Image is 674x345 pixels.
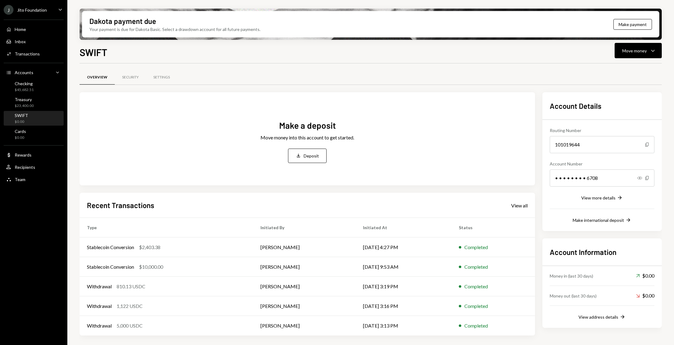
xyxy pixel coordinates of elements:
[15,70,33,75] div: Accounts
[356,218,451,237] th: Initiated At
[4,24,64,35] a: Home
[15,165,35,170] div: Recipients
[464,244,488,251] div: Completed
[550,169,654,187] div: • • • • • • • • 6708
[139,263,163,271] div: $10,000.00
[87,75,107,80] div: Overview
[146,70,177,85] a: Settings
[451,218,535,237] th: Status
[579,314,626,320] button: View address details
[464,302,488,310] div: Completed
[356,277,451,296] td: [DATE] 3:19 PM
[253,257,356,277] td: [PERSON_NAME]
[550,293,597,299] div: Money out (last 30 days)
[139,244,160,251] div: $2,403.38
[87,244,134,251] div: Stablecoin Conversion
[117,283,145,290] div: 810.13 USDC
[15,177,25,182] div: Team
[613,19,652,30] button: Make payment
[253,316,356,336] td: [PERSON_NAME]
[15,152,32,157] div: Rewards
[80,46,107,58] h1: SWIFT
[4,36,64,47] a: Inbox
[253,237,356,257] td: [PERSON_NAME]
[87,322,112,329] div: Withdrawal
[15,119,28,124] div: $0.00
[550,161,654,167] div: Account Number
[464,263,488,271] div: Completed
[636,292,654,299] div: $0.00
[122,75,139,80] div: Security
[15,27,26,32] div: Home
[17,7,47,13] div: Jito Foundation
[4,127,64,142] a: Cards$0.00
[550,273,593,279] div: Money in (last 30 days)
[253,296,356,316] td: [PERSON_NAME]
[636,272,654,279] div: $0.00
[4,95,64,110] a: Treasury$23,400.00
[581,195,623,201] button: View more details
[550,136,654,153] div: 101019644
[87,200,154,210] h2: Recent Transactions
[4,5,13,15] div: J
[87,302,112,310] div: Withdrawal
[579,314,618,320] div: View address details
[117,302,143,310] div: 1,122 USDC
[573,217,631,224] button: Make international deposit
[4,79,64,94] a: Checking$45,682.51
[87,263,134,271] div: Stablecoin Conversion
[464,322,488,329] div: Completed
[89,16,156,26] div: Dakota payment due
[356,257,451,277] td: [DATE] 9:53 AM
[115,70,146,85] a: Security
[15,103,34,108] div: $23,400.00
[260,134,354,141] div: Move money into this account to get started.
[356,316,451,336] td: [DATE] 3:13 PM
[80,70,115,85] a: Overview
[4,174,64,185] a: Team
[15,135,26,140] div: $0.00
[573,218,624,223] div: Make international deposit
[15,113,28,118] div: SWIFT
[4,161,64,172] a: Recipients
[511,202,528,209] a: View all
[15,129,26,134] div: Cards
[304,153,319,159] div: Deposit
[550,101,654,111] h2: Account Details
[622,47,647,54] div: Move money
[581,195,616,200] div: View more details
[550,247,654,257] h2: Account Information
[15,39,26,44] div: Inbox
[153,75,170,80] div: Settings
[615,43,662,58] button: Move money
[117,322,143,329] div: 5,000 USDC
[464,283,488,290] div: Completed
[89,26,260,32] div: Your payment is due for Dakota Basic. Select a drawdown account for all future payments.
[80,218,253,237] th: Type
[550,127,654,134] div: Routing Number
[356,296,451,316] td: [DATE] 3:16 PM
[15,81,34,86] div: Checking
[15,97,34,102] div: Treasury
[288,149,327,163] button: Deposit
[279,119,336,131] div: Make a deposit
[4,111,64,126] a: SWIFT$0.00
[4,149,64,160] a: Rewards
[356,237,451,257] td: [DATE] 4:27 PM
[4,48,64,59] a: Transactions
[253,277,356,296] td: [PERSON_NAME]
[4,67,64,78] a: Accounts
[253,218,356,237] th: Initiated By
[15,51,40,56] div: Transactions
[15,87,34,93] div: $45,682.51
[87,283,112,290] div: Withdrawal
